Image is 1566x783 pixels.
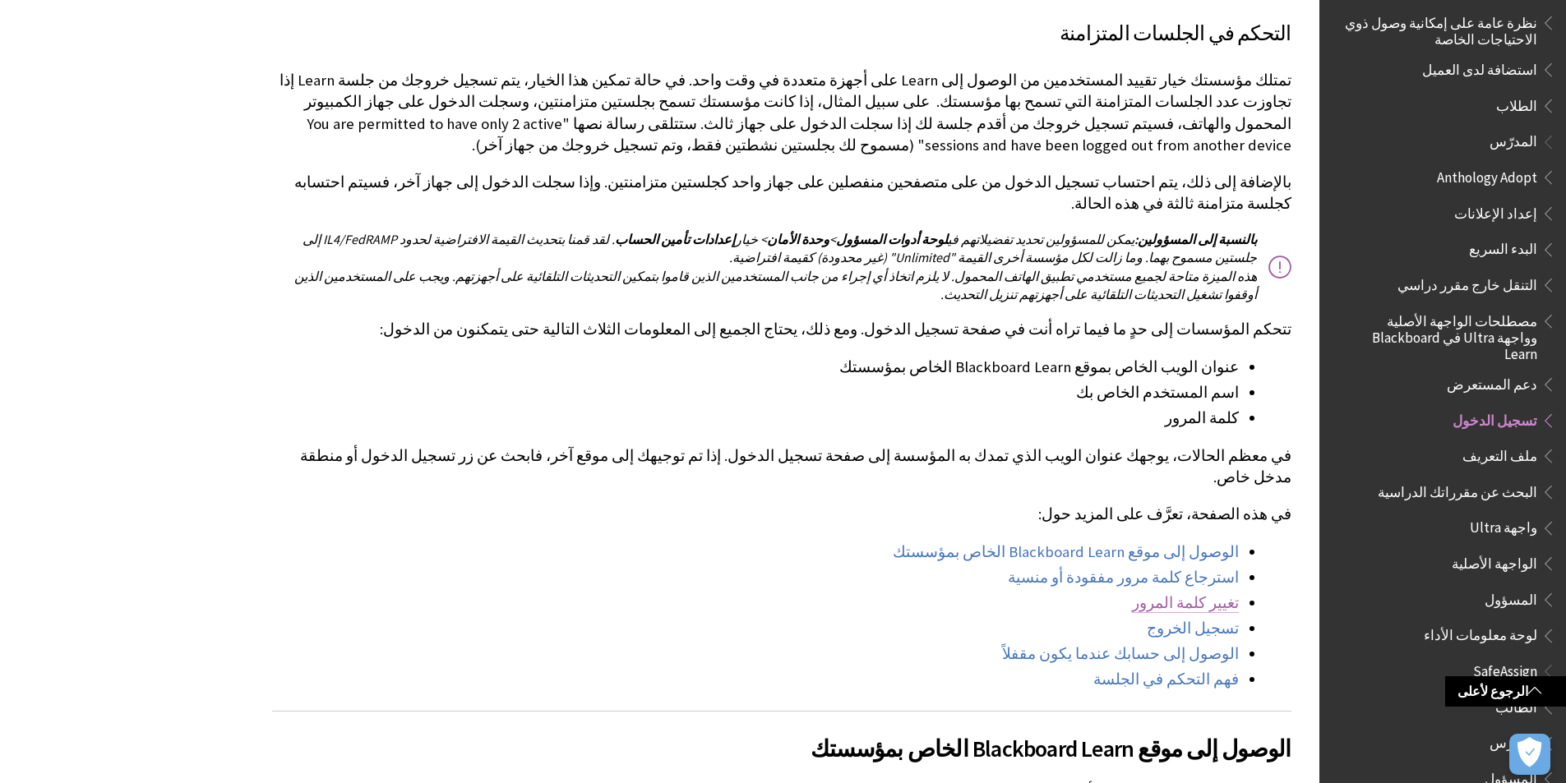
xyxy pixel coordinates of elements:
[272,230,1291,304] p: يمكن للمسؤولين تحديد تفضيلاتهم في > > خيار . لقد قمنا بتحديث القيمة الافتراضية لحدود IL4/FedRAMP ...
[1134,231,1257,247] span: بالنسبة إلى المسؤولين:
[1339,9,1537,48] span: نظرة عامة على إمكانية وصول ذوي الاحتياجات الخاصة
[272,711,1291,766] h2: الوصول إلى موقع Blackboard Learn الخاص بمؤسستك
[1490,128,1537,150] span: المدرّس
[1445,676,1566,707] a: الرجوع لأعلى
[1490,730,1537,752] span: المدرس
[272,504,1291,525] p: في هذه الصفحة، تعرَّف على المزيد حول:
[1437,164,1537,186] span: Anthology Adopt
[615,231,735,247] span: إعدادات تأمين الحساب
[1462,442,1537,464] span: ملف التعريف
[1454,200,1537,222] span: إعداد الإعلانات
[1452,550,1537,572] span: الواجهة الأصلية
[1470,514,1537,537] span: واجهة Ultra
[1447,371,1537,393] span: دعم المستعرض
[1422,56,1537,78] span: استضافة لدى العميل
[1093,670,1239,689] a: فهم التحكم في الجلسة
[1495,693,1537,716] span: الطالب
[272,319,1291,340] p: تتحكم المؤسسات إلى حدٍ ما فيما تراه أنت في صفحة تسجيل الدخول. ومع ذلك، يحتاج الجميع إلى المعلومات...
[1347,307,1537,362] span: مصطلحات الواجهة الأصلية وواجهة Ultra في Blackboard Learn
[1147,619,1239,638] a: تسجيل الخروج
[1496,92,1537,114] span: الطلاب
[272,18,1291,49] h3: التحكم في الجلسات المتزامنة
[272,445,1291,488] p: في معظم الحالات، يوجهك عنوان الويب الذي تمدك به المؤسسة إلى صفحة تسجيل الدخول. إذا تم توجيهك إلى ...
[272,356,1239,379] li: عنوان الويب الخاص بموقع Blackboard Learn الخاص بمؤسستك
[1397,271,1537,293] span: التنقل خارج مقرر دراسي
[1509,734,1550,775] button: فتح التفضيلات
[272,172,1291,214] p: بالإضافة إلى ذلك، يتم احتساب تسجيل الدخول من على متصفحين منفصلين على جهاز واحد كجلستين متزامنتين....
[893,542,1239,562] a: الوصول إلى موقع Blackboard Learn الخاص بمؤسستك
[1485,586,1537,608] span: المسؤول
[1424,622,1537,644] span: لوحة معلومات الأداء
[1453,407,1537,429] span: تسجيل الدخول
[1473,657,1537,679] span: SafeAssign
[1008,568,1239,587] a: استرجاع كلمة مرور مفقودة أو منسية
[836,231,948,247] span: لوحة أدوات المسؤول
[272,70,1291,156] p: تمتلك مؤسستك خيار تقييد المستخدمين من الوصول إلى Learn على أجهزة متعددة في وقت واحد. في حالة تمكي...
[767,231,829,247] span: وحدة الأمان
[1469,236,1537,258] span: البدء السريع
[1132,593,1239,613] a: تغيير كلمة المرور
[1002,644,1239,664] a: الوصول إلى حسابك عندما يكون مقفلاً
[272,407,1239,430] li: كلمة المرور
[272,381,1239,404] li: اسم المستخدم الخاص بك
[1378,478,1537,500] span: البحث عن مقرراتك الدراسية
